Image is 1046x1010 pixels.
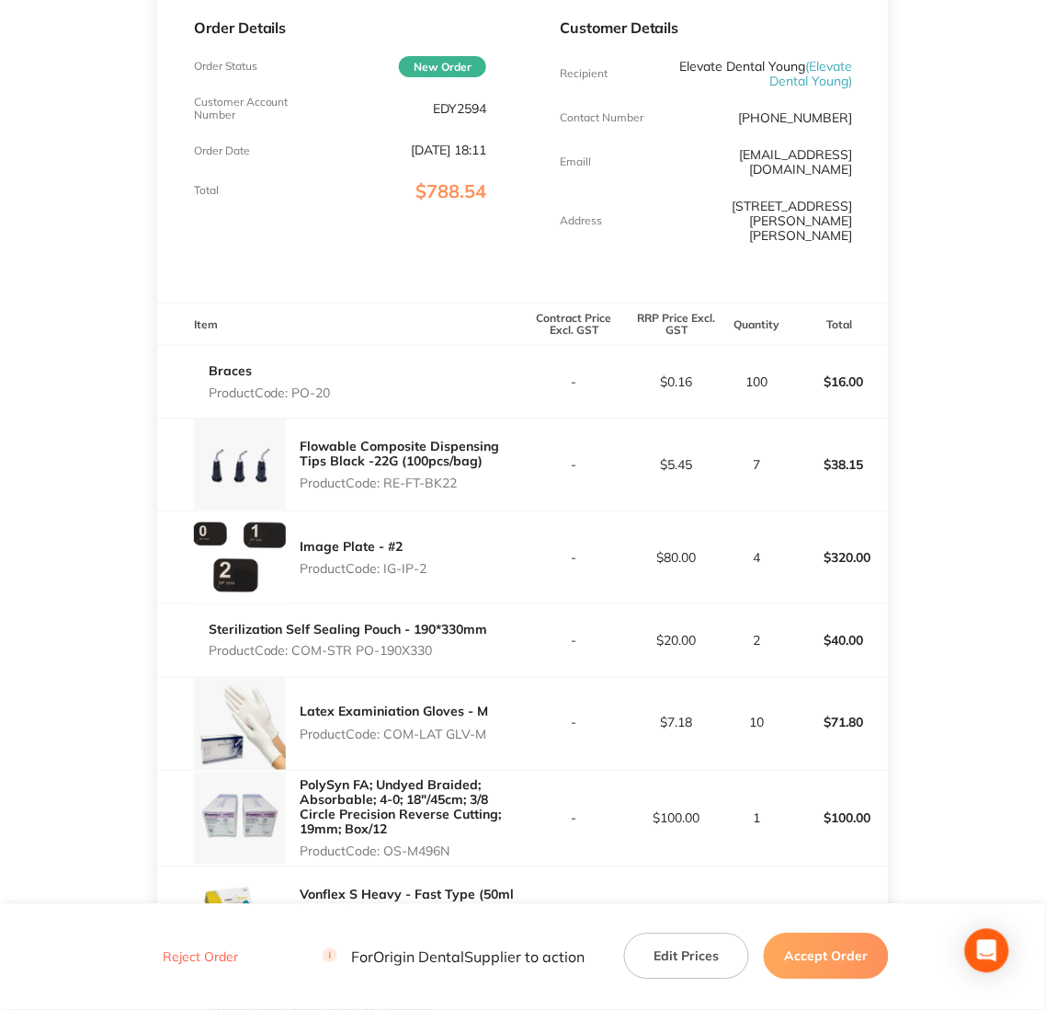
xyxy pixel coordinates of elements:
[399,56,486,77] span: New Order
[209,644,488,659] p: Product Code: COM-STR PO-190X330
[729,633,786,648] p: 2
[560,155,591,168] p: Emaill
[788,360,889,404] p: $16.00
[657,59,852,88] p: Elevate Dental Young
[194,419,286,511] img: cDJzcmltcg
[524,550,625,565] p: -
[788,618,889,662] p: $40.00
[524,457,625,472] p: -
[788,701,889,745] p: $71.80
[788,442,889,487] p: $38.15
[524,716,625,730] p: -
[626,303,729,346] th: RRP Price Excl. GST
[788,535,889,580] p: $320.00
[194,678,286,770] img: cGw4bjhyaA
[301,704,489,720] a: Latex Examiniation Gloves - M
[194,60,257,73] p: Order Status
[323,948,586,966] p: For Origin Dental Supplier to action
[728,303,787,346] th: Quantity
[157,949,244,966] button: Reject Order
[194,19,486,36] p: Order Details
[194,144,250,157] p: Order Date
[194,511,286,603] img: a2JleWRnaA
[433,101,486,116] p: EDY2594
[627,716,728,730] p: $7.18
[194,773,286,865] img: c2twMHF0cQ
[411,143,486,157] p: [DATE] 18:11
[627,811,728,826] p: $100.00
[738,110,852,125] p: [PHONE_NUMBER]
[729,550,786,565] p: 4
[194,184,219,197] p: Total
[301,538,404,555] a: Image Plate - #2
[729,811,786,826] p: 1
[524,811,625,826] p: -
[729,716,786,730] p: 10
[301,844,523,859] p: Product Code: OS-M496N
[209,621,488,637] a: Sterilization Self Sealing Pouch - 190*330mm
[965,929,1009,973] div: Open Intercom Messenger
[301,728,489,742] p: Product Code: COM-LAT GLV-M
[301,438,500,469] a: Flowable Composite Dispensing Tips Black -22G (100pcs/bag)
[415,179,486,202] span: $788.54
[301,561,427,576] p: Product Code: IG-IP-2
[764,934,889,980] button: Accept Order
[560,67,608,80] p: Recipient
[627,457,728,472] p: $5.45
[301,476,523,490] p: Product Code: RE-FT-BK22
[627,633,728,648] p: $20.00
[627,550,728,565] p: $80.00
[157,303,523,346] th: Item
[194,867,286,959] img: aHViZDgxbA
[739,146,852,178] a: [EMAIL_ADDRESS][DOMAIN_NAME]
[788,891,889,935] p: $54.54
[627,374,728,389] p: $0.16
[194,96,291,121] p: Customer Account Number
[301,777,502,838] a: PolySyn FA; Undyed Braided; Absorbable; 4-0; 18″/45cm; 3/8 Circle Precision Reverse Cutting; 19mm...
[209,362,252,379] a: Braces
[624,934,749,980] button: Edit Prices
[787,303,890,346] th: Total
[560,214,602,227] p: Address
[729,457,786,472] p: 7
[788,797,889,841] p: $100.00
[729,374,786,389] p: 100
[209,385,331,400] p: Product Code: PO-20
[657,199,852,243] p: [STREET_ADDRESS][PERSON_NAME][PERSON_NAME]
[524,374,625,389] p: -
[560,111,643,124] p: Contact Number
[560,19,852,36] p: Customer Details
[301,887,515,918] a: Vonflex S Heavy - Fast Type (50ml /Cartridges)
[523,303,626,346] th: Contract Price Excl. GST
[769,58,852,89] span: ( Elevate Dental Young )
[524,633,625,648] p: -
